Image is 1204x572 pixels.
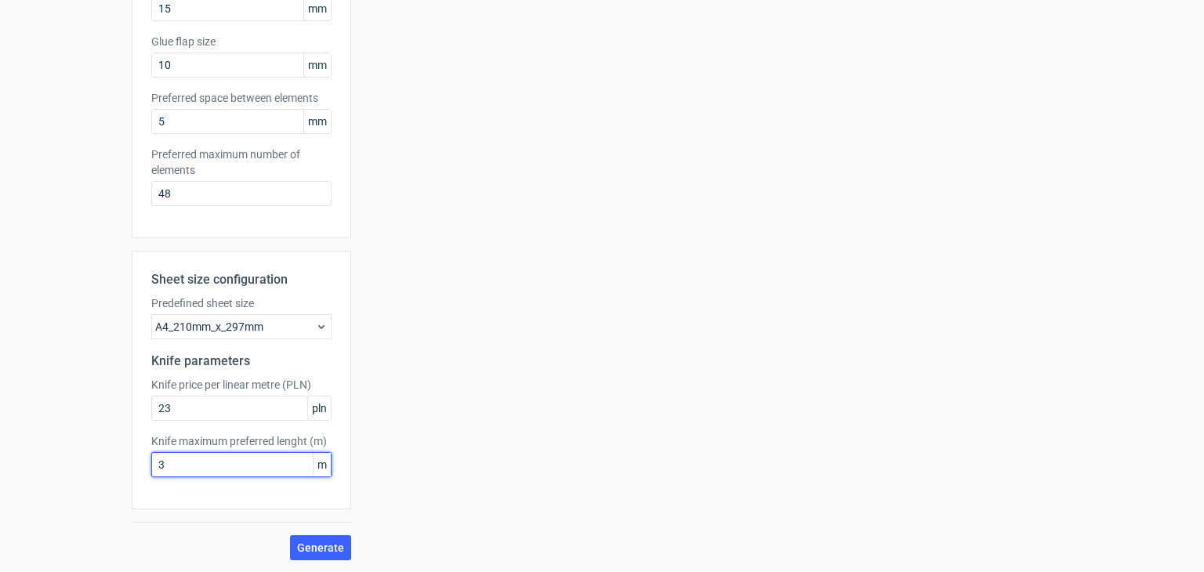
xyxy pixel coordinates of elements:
[307,396,331,420] span: pln
[290,535,351,560] button: Generate
[151,377,332,393] label: Knife price per linear metre (PLN)
[151,295,332,311] label: Predefined sheet size
[151,433,332,449] label: Knife maximum preferred lenght (m)
[151,147,332,178] label: Preferred maximum number of elements
[151,34,332,49] label: Glue flap size
[303,53,331,77] span: mm
[297,542,344,553] span: Generate
[313,453,331,476] span: m
[151,352,332,371] h2: Knife parameters
[151,90,332,106] label: Preferred space between elements
[151,314,332,339] div: A4_210mm_x_297mm
[303,110,331,133] span: mm
[151,270,332,289] h2: Sheet size configuration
